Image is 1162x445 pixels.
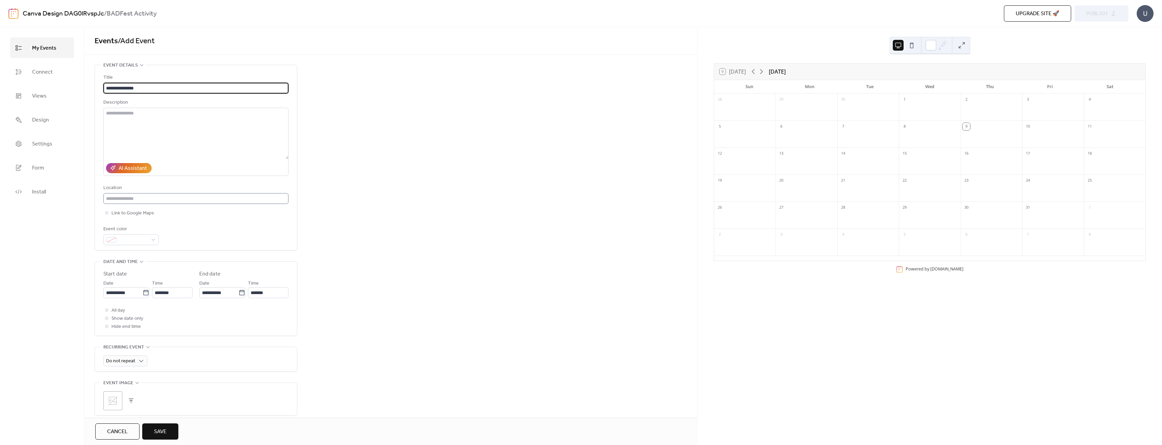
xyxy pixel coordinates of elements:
[1086,231,1093,238] div: 8
[906,266,963,272] div: Powered by
[839,96,847,103] div: 30
[95,423,140,440] button: Cancel
[716,177,724,184] div: 19
[1024,231,1032,238] div: 7
[963,150,970,157] div: 16
[111,323,141,331] span: Hide end time
[103,379,133,387] span: Event image
[1020,80,1080,94] div: Fri
[716,231,724,238] div: 2
[901,96,908,103] div: 1
[716,123,724,130] div: 5
[32,115,49,125] span: Design
[199,280,209,288] span: Date
[930,266,963,272] a: [DOMAIN_NAME]
[778,231,785,238] div: 3
[10,85,74,106] a: Views
[152,280,163,288] span: Time
[103,391,122,410] div: ;
[839,177,847,184] div: 21
[118,34,155,49] span: / Add Event
[107,7,157,20] b: BADFest Activity
[103,258,138,266] span: Date and time
[839,204,847,211] div: 28
[1024,96,1032,103] div: 3
[103,61,138,70] span: Event details
[778,150,785,157] div: 13
[119,164,147,173] div: AI Assistant
[142,423,178,440] button: Save
[1024,204,1032,211] div: 31
[901,123,908,130] div: 8
[248,280,259,288] span: Time
[1080,80,1140,94] div: Sat
[778,177,785,184] div: 20
[963,123,970,130] div: 9
[1137,5,1154,22] div: U
[111,307,125,315] span: All day
[960,80,1020,94] div: Thu
[32,139,52,149] span: Settings
[106,163,152,173] button: AI Assistant
[103,184,287,192] div: Location
[103,74,287,82] div: Title
[1086,96,1093,103] div: 4
[32,163,44,173] span: Form
[103,343,144,351] span: Recurring event
[780,80,840,94] div: Mon
[1024,177,1032,184] div: 24
[901,177,908,184] div: 22
[154,428,167,436] span: Save
[839,231,847,238] div: 4
[10,37,74,58] a: My Events
[32,43,56,53] span: My Events
[10,157,74,178] a: Form
[32,91,47,101] span: Views
[95,34,118,49] a: Events
[23,7,104,20] a: Canva Design DAG0lRvspJc
[716,96,724,103] div: 28
[900,80,960,94] div: Wed
[111,209,154,217] span: Link to Google Maps
[103,225,157,233] div: Event color
[901,204,908,211] div: 29
[1086,177,1093,184] div: 25
[716,204,724,211] div: 26
[778,123,785,130] div: 6
[106,357,135,366] span: Do not repeat
[111,315,143,323] span: Show date only
[963,231,970,238] div: 6
[1086,204,1093,211] div: 1
[840,80,900,94] div: Tue
[1024,150,1032,157] div: 17
[963,204,970,211] div: 30
[8,8,19,19] img: logo
[104,7,107,20] b: /
[1086,150,1093,157] div: 18
[963,177,970,184] div: 23
[839,150,847,157] div: 14
[10,181,74,202] a: Install
[103,99,287,107] div: Description
[1086,123,1093,130] div: 11
[1004,5,1071,22] button: Upgrade site 🚀
[901,231,908,238] div: 5
[719,80,780,94] div: Sun
[1016,10,1059,18] span: Upgrade site 🚀
[778,204,785,211] div: 27
[10,61,74,82] a: Connect
[32,67,53,77] span: Connect
[32,187,46,197] span: Install
[716,150,724,157] div: 12
[10,109,74,130] a: Design
[769,68,786,76] div: [DATE]
[103,270,127,278] div: Start date
[199,270,221,278] div: End date
[963,96,970,103] div: 2
[107,428,128,436] span: Cancel
[1024,123,1032,130] div: 10
[839,123,847,130] div: 7
[901,150,908,157] div: 15
[10,133,74,154] a: Settings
